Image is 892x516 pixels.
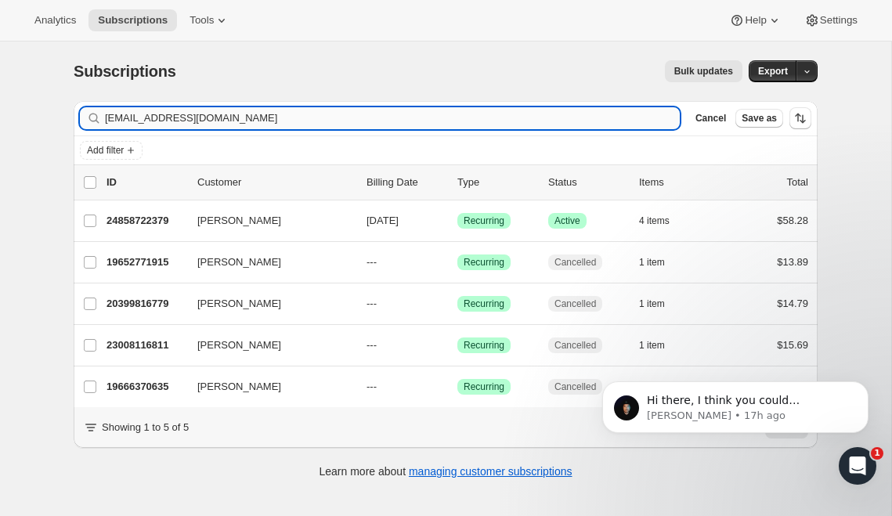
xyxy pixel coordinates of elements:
[639,175,717,190] div: Items
[80,141,143,160] button: Add filter
[789,107,811,129] button: Sort the results
[105,107,680,129] input: Filter subscribers
[197,337,281,353] span: [PERSON_NAME]
[320,464,572,479] p: Learn more about
[102,420,189,435] p: Showing 1 to 5 of 5
[554,381,596,393] span: Cancelled
[188,374,345,399] button: [PERSON_NAME]
[107,175,185,190] p: ID
[457,175,536,190] div: Type
[197,296,281,312] span: [PERSON_NAME]
[107,337,185,353] p: 23008116811
[197,175,354,190] p: Customer
[554,339,596,352] span: Cancelled
[107,175,808,190] div: IDCustomerBilling DateTypeStatusItemsTotal
[795,9,867,31] button: Settings
[639,298,665,310] span: 1 item
[639,334,682,356] button: 1 item
[777,215,808,226] span: $58.28
[464,215,504,227] span: Recurring
[107,376,808,398] div: 19666370635[PERSON_NAME]---SuccessRecurringCancelled1 item$4.90
[695,112,726,124] span: Cancel
[197,254,281,270] span: [PERSON_NAME]
[367,175,445,190] p: Billing Date
[639,210,687,232] button: 4 items
[190,14,214,27] span: Tools
[554,298,596,310] span: Cancelled
[548,175,627,190] p: Status
[367,298,377,309] span: ---
[188,208,345,233] button: [PERSON_NAME]
[107,254,185,270] p: 19652771915
[107,293,808,315] div: 20399816779[PERSON_NAME]---SuccessRecurringCancelled1 item$14.79
[639,256,665,269] span: 1 item
[639,293,682,315] button: 1 item
[107,296,185,312] p: 20399816779
[98,14,168,27] span: Subscriptions
[464,256,504,269] span: Recurring
[367,339,377,351] span: ---
[639,251,682,273] button: 1 item
[188,333,345,358] button: [PERSON_NAME]
[742,112,777,124] span: Save as
[720,9,791,31] button: Help
[871,447,883,460] span: 1
[464,339,504,352] span: Recurring
[787,175,808,190] p: Total
[665,60,742,82] button: Bulk updates
[107,334,808,356] div: 23008116811[PERSON_NAME]---SuccessRecurringCancelled1 item$15.69
[87,144,124,157] span: Add filter
[639,215,670,227] span: 4 items
[34,14,76,27] span: Analytics
[367,381,377,392] span: ---
[689,109,732,128] button: Cancel
[107,210,808,232] div: 24858722379[PERSON_NAME][DATE]SuccessRecurringSuccessActive4 items$58.28
[107,379,185,395] p: 19666370635
[188,291,345,316] button: [PERSON_NAME]
[367,256,377,268] span: ---
[107,251,808,273] div: 19652771915[PERSON_NAME]---SuccessRecurringCancelled1 item$13.89
[674,65,733,78] span: Bulk updates
[777,298,808,309] span: $14.79
[758,65,788,78] span: Export
[820,14,858,27] span: Settings
[464,381,504,393] span: Recurring
[107,213,185,229] p: 24858722379
[367,215,399,226] span: [DATE]
[749,60,797,82] button: Export
[777,256,808,268] span: $13.89
[579,348,892,474] iframe: Intercom notifications message
[735,109,783,128] button: Save as
[464,298,504,310] span: Recurring
[25,9,85,31] button: Analytics
[197,379,281,395] span: [PERSON_NAME]
[74,63,176,80] span: Subscriptions
[639,339,665,352] span: 1 item
[197,213,281,229] span: [PERSON_NAME]
[745,14,766,27] span: Help
[180,9,239,31] button: Tools
[554,215,580,227] span: Active
[188,250,345,275] button: [PERSON_NAME]
[88,9,177,31] button: Subscriptions
[839,447,876,485] iframe: Intercom live chat
[777,339,808,351] span: $15.69
[554,256,596,269] span: Cancelled
[409,465,572,478] a: managing customer subscriptions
